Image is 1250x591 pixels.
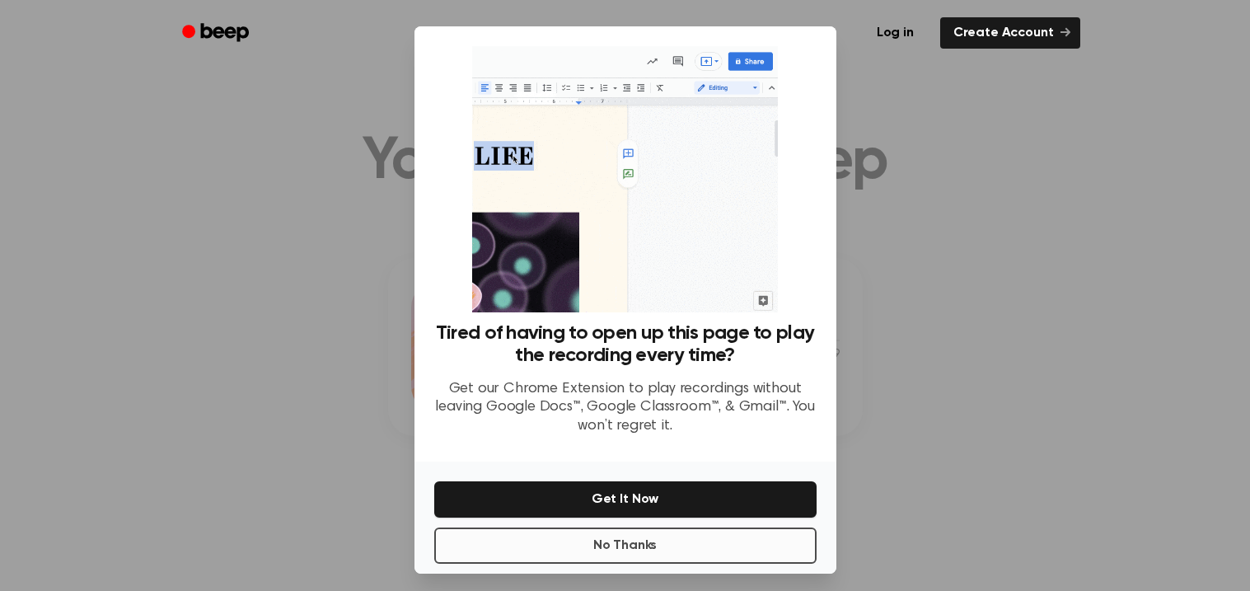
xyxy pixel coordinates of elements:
[171,17,264,49] a: Beep
[940,17,1080,49] a: Create Account
[434,528,817,564] button: No Thanks
[472,46,778,312] img: Beep extension in action
[434,481,817,518] button: Get It Now
[434,322,817,367] h3: Tired of having to open up this page to play the recording every time?
[434,380,817,436] p: Get our Chrome Extension to play recordings without leaving Google Docs™, Google Classroom™, & Gm...
[860,14,930,52] a: Log in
